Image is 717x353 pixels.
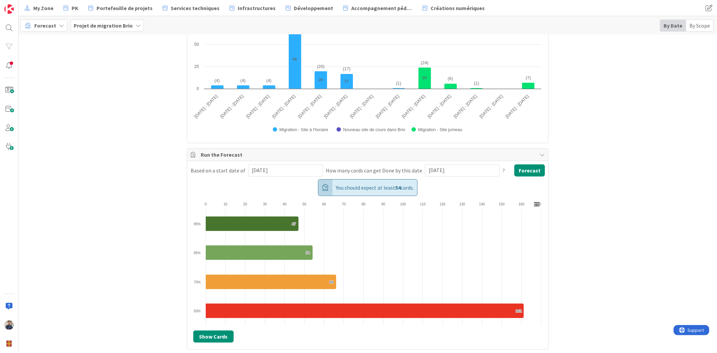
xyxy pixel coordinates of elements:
[362,202,366,206] text: 80
[319,78,323,82] text: 20
[191,164,545,176] div: Based on a start date of How many cards can get Done by this date ?
[205,202,207,206] text: 0
[159,2,224,14] a: Services techniques
[401,94,426,119] text: [DATE] - [DATE]
[238,4,276,12] span: Infrastructures
[349,94,374,119] text: [DATE] - [DATE]
[194,222,201,226] text: 95%
[343,66,351,71] text: (17)
[279,127,328,132] text: Migration - Site à l'horaire
[448,76,453,81] text: (6)
[686,20,713,31] div: By Scope
[194,309,201,313] text: 50%
[224,202,228,206] text: 10
[59,2,82,14] a: PK
[452,94,478,119] text: [DATE] - [DATE]
[420,202,426,206] text: 110
[292,222,296,226] text: 47
[283,202,287,206] text: 40
[191,5,545,140] svg: Throughput
[297,94,323,119] text: [DATE] - [DATE]
[460,202,465,206] text: 130
[514,164,545,176] button: Forecast
[14,1,31,9] span: Support
[516,309,522,313] text: 161
[342,202,346,206] text: 70
[226,2,280,14] a: Infrastructures
[429,165,496,176] input: YYYY/MM/DD
[282,2,337,14] a: Développement
[294,4,333,12] span: Développement
[252,165,319,176] input: YYYY/MM/DD
[171,4,220,12] span: Services techniques
[317,64,325,69] text: (20)
[306,251,310,255] text: 54
[427,94,452,119] text: [DATE] - [DATE]
[214,78,220,83] text: (4)
[4,339,14,349] img: avatar
[245,94,271,119] text: [DATE] - [DATE]
[343,127,405,132] text: Nouveau site de cours dans Brio
[499,202,505,206] text: 150
[197,86,199,91] text: 0
[339,2,416,14] a: Accompagnement pédagogique
[440,202,445,206] text: 120
[535,202,541,206] text: 170
[336,180,414,196] span: You should expect at least cards.
[194,251,201,255] text: 85%
[194,280,201,284] text: 70%
[400,202,406,206] text: 100
[271,94,296,119] text: [DATE] - [DATE]
[421,60,429,65] text: (24)
[194,42,199,47] text: 50
[96,4,153,12] span: Portefeuille de projets
[266,78,272,83] text: (4)
[193,94,219,119] text: [DATE] - [DATE]
[4,4,14,14] img: Visit kanbanzone.com
[303,202,307,206] text: 50
[382,202,386,206] text: 90
[396,81,401,86] text: (1)
[322,202,326,206] text: 60
[423,76,427,80] text: 24
[84,2,157,14] a: Portefeuille de projets
[219,94,245,119] text: [DATE] - [DATE]
[323,94,349,119] text: [DATE] - [DATE]
[519,202,524,206] text: 160
[201,151,536,159] span: Run the Forecast
[329,280,333,284] text: 66
[526,75,531,80] text: (7)
[660,20,686,31] div: By Date
[479,94,504,119] text: [DATE] - [DATE]
[193,330,234,343] button: Show Cards
[194,64,199,69] text: 25
[351,4,412,12] span: Accompagnement pédagogique
[345,79,349,83] text: 17
[243,202,247,206] text: 20
[293,57,297,61] text: 66
[263,202,267,206] text: 30
[4,320,14,330] img: MW
[505,94,530,119] text: [DATE] - [DATE]
[479,202,485,206] text: 140
[21,2,57,14] a: My Zone
[34,22,56,30] span: Forecast
[240,78,246,83] text: (4)
[419,2,489,14] a: Créations numériques
[72,4,78,12] span: PK
[431,4,485,12] span: Créations numériques
[474,81,479,86] text: (1)
[33,4,53,12] span: My Zone
[395,184,401,191] b: 54
[375,94,400,119] text: [DATE] - [DATE]
[74,22,133,29] b: Projet de migration Brio
[418,127,463,132] text: Migration - Site jumeau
